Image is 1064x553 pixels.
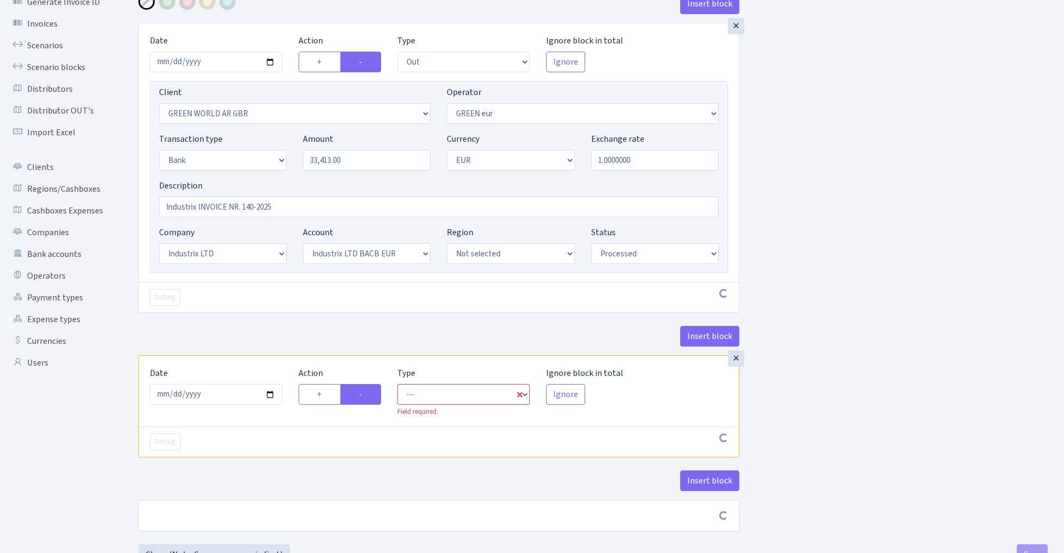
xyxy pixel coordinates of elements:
[299,52,341,72] label: +
[159,179,202,192] label: Description
[5,100,114,122] a: Distributor OUT's
[150,367,168,380] label: Date
[5,178,114,200] a: Regions/Cashboxes
[728,18,744,34] div: ×
[5,13,114,35] a: Invoices
[159,86,182,99] label: Client
[680,326,739,347] button: Insert block
[340,52,381,72] label: -
[5,222,114,243] a: Companies
[5,265,114,287] a: Operators
[447,133,479,146] label: Currency
[5,156,114,178] a: Clients
[303,133,333,146] label: Amount
[397,407,530,417] div: Field required.
[5,352,114,374] a: Users
[546,34,623,47] label: Ignore block in total
[299,384,341,405] label: +
[303,226,333,239] label: Account
[5,122,114,143] a: Import Excel
[397,34,415,47] label: Type
[150,34,168,47] label: Date
[546,367,623,380] label: Ignore block in total
[5,243,114,265] a: Bank accounts
[397,367,415,380] label: Type
[546,52,585,72] button: Ignore
[5,287,114,309] a: Payment types
[5,330,114,352] a: Currencies
[150,289,181,306] button: Debug
[447,86,482,99] label: Operator
[728,350,744,367] div: ×
[5,78,114,100] a: Distributors
[299,34,323,47] label: Action
[447,226,473,239] label: Region
[591,133,644,146] label: Exchange rate
[340,384,381,405] label: -
[680,470,739,491] button: Insert block
[5,56,114,78] a: Scenario blocks
[5,200,114,222] a: Cashboxes Expenses
[5,309,114,330] a: Expense types
[299,367,323,380] label: Action
[591,226,616,239] label: Status
[159,133,223,146] label: Transaction type
[546,384,585,405] button: Ignore
[5,35,114,56] a: Scenarios
[159,226,194,239] label: Company
[150,433,181,450] button: Debug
